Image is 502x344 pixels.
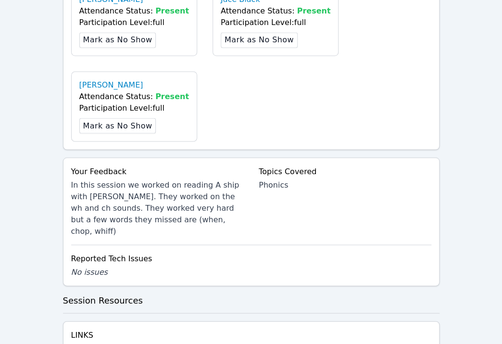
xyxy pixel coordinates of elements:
div: Phonics [259,179,431,191]
div: Participation Level: full [221,17,330,28]
div: Participation Level: full [79,17,189,28]
span: Present [155,92,189,101]
a: [PERSON_NAME] [79,79,143,91]
div: Topics Covered [259,166,431,177]
span: Present [155,6,189,15]
div: Attendance Status: [79,5,189,17]
div: Participation Level: full [79,102,189,114]
button: Mark as No Show [221,32,298,48]
div: In this session we worked on reading A ship with [PERSON_NAME]. They worked on the wh and ch soun... [71,179,244,237]
h4: Links [71,329,199,341]
span: No issues [71,267,108,276]
div: Attendance Status: [221,5,330,17]
button: Mark as No Show [79,118,156,133]
h3: Session Resources [63,293,439,307]
div: Reported Tech Issues [71,253,431,264]
span: Present [297,6,330,15]
div: Attendance Status: [79,91,189,102]
button: Mark as No Show [79,32,156,48]
div: Your Feedback [71,166,244,177]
